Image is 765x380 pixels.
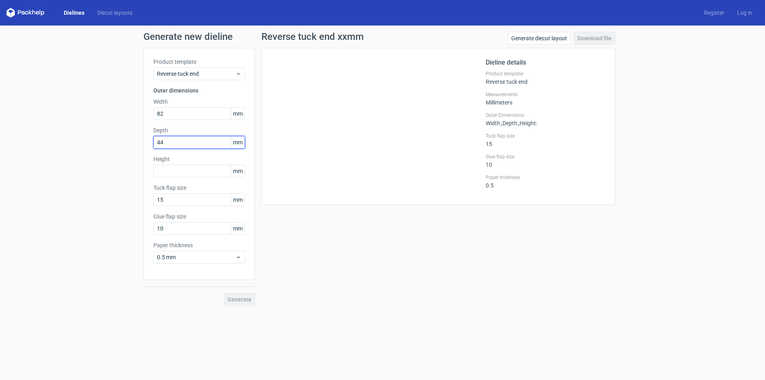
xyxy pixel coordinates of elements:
[486,154,605,168] div: 10
[153,87,245,95] h3: Outer dimensions
[508,32,571,45] a: Generate diecut layout
[153,184,245,192] label: Tuck flap size
[153,241,245,249] label: Paper thickness
[153,213,245,221] label: Glue flap size
[486,112,605,118] label: Outer Dimensions
[518,120,537,126] span: , Height :
[143,32,622,41] h1: Generate new dieline
[486,58,605,67] h2: Dieline details
[231,194,245,206] span: mm
[731,9,759,17] a: Log in
[486,174,605,181] label: Paper thickness
[231,136,245,148] span: mm
[157,253,235,261] span: 0.5 mm
[231,165,245,177] span: mm
[501,120,518,126] span: , Depth :
[261,32,364,41] h1: Reverse tuck end xxmm
[157,70,235,78] span: Reverse tuck end
[486,71,605,77] label: Product template
[91,9,139,17] a: Diecut layouts
[486,120,501,126] span: Width :
[698,9,731,17] a: Register
[153,155,245,163] label: Height
[486,71,605,85] div: Reverse tuck end
[57,9,91,17] a: Dielines
[153,58,245,66] label: Product template
[486,91,605,106] div: Millimeters
[153,98,245,106] label: Width
[231,108,245,120] span: mm
[486,174,605,189] div: 0.5
[486,91,605,98] label: Measurements
[486,133,605,139] label: Tuck flap size
[231,222,245,234] span: mm
[486,154,605,160] label: Glue flap size
[486,133,605,147] div: 15
[153,126,245,134] label: Depth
